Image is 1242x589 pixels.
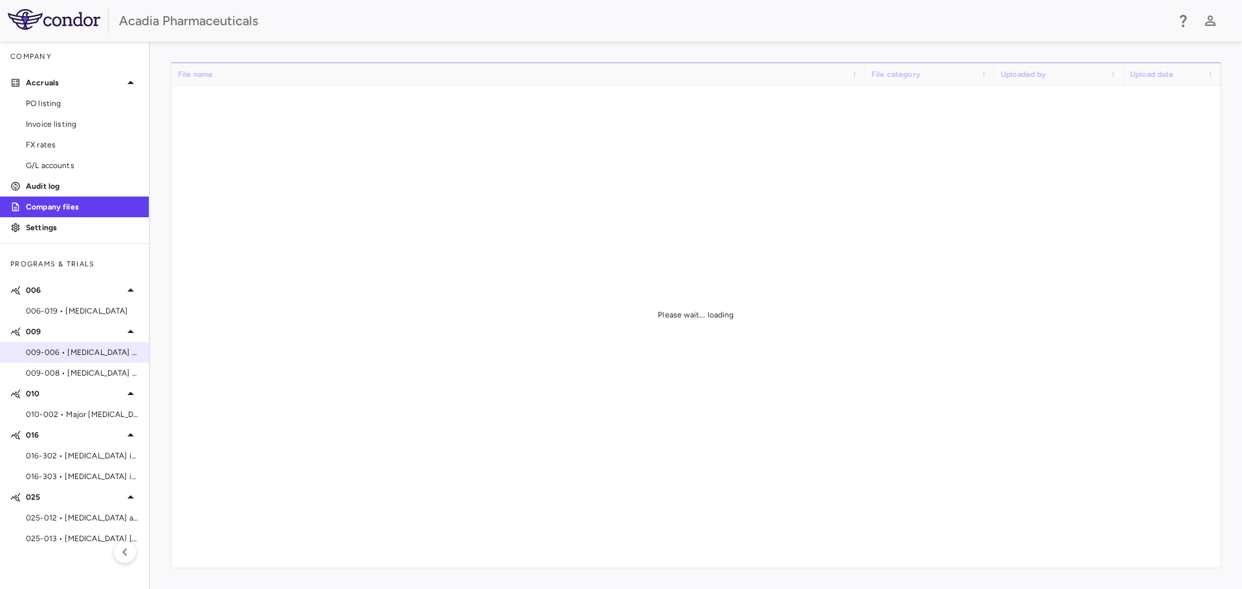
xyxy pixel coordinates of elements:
span: 009-008 • [MEDICAL_DATA] [MEDICAL_DATA] [26,367,138,379]
span: 009-006 • [MEDICAL_DATA] [MEDICAL_DATA] [26,347,138,358]
div: Acadia Pharmaceuticals [119,11,1167,30]
p: 006 [26,284,123,296]
p: 009 [26,326,123,337]
p: 025 [26,491,123,503]
p: Audit log [26,180,138,192]
span: PO listing [26,98,138,109]
span: 025-013 • [MEDICAL_DATA] [MEDICAL_DATA] (LBDP) [26,533,138,544]
p: Settings [26,222,138,233]
span: FX rates [26,139,138,151]
span: 010-002 • Major [MEDICAL_DATA] [26,409,138,420]
span: 006-019 • [MEDICAL_DATA] [26,305,138,317]
span: 016-303 • [MEDICAL_DATA] in [MEDICAL_DATA] [26,471,138,482]
p: Company files [26,201,138,213]
span: 025-012 • [MEDICAL_DATA] and [MEDICAL_DATA] (LBDP) [26,512,138,524]
span: Please wait... loading [658,310,734,319]
span: Invoice listing [26,118,138,130]
p: Accruals [26,77,123,89]
p: 010 [26,388,123,400]
span: G/L accounts [26,160,138,171]
p: 016 [26,429,123,441]
img: logo-full-BYUhSk78.svg [8,9,100,30]
span: 016-302 • [MEDICAL_DATA] in [MEDICAL_DATA] [26,450,138,462]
